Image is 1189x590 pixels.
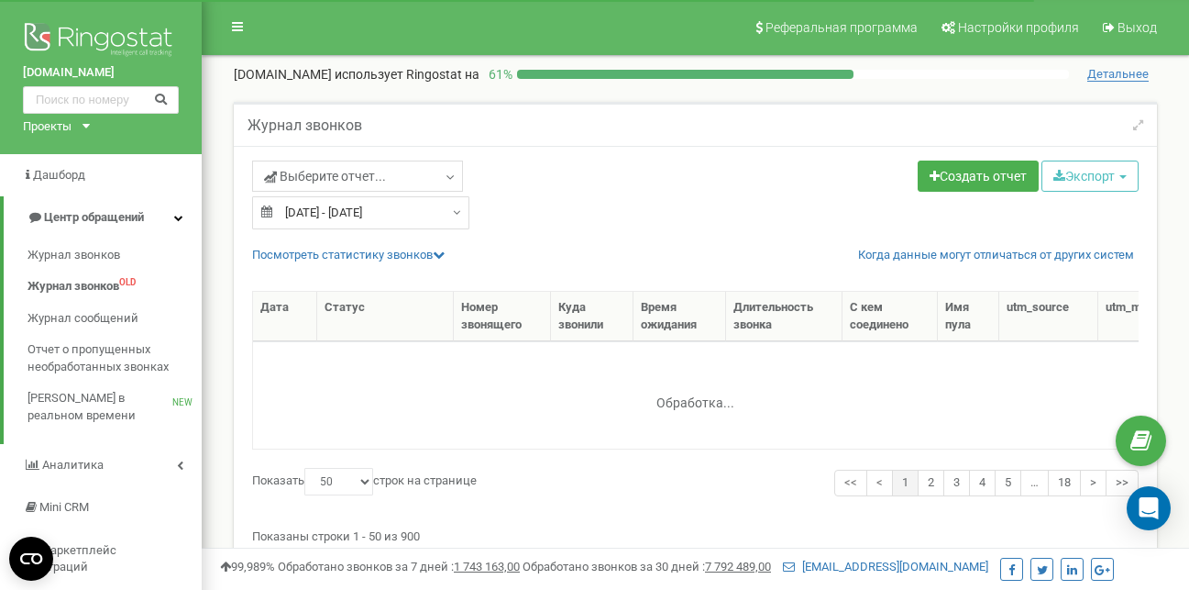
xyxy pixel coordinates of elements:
[220,560,275,573] span: 99,989%
[278,560,520,573] span: Обработано звонков за 7 дней :
[842,292,939,341] th: С кем соединено
[1127,486,1171,530] div: Open Intercom Messenger
[28,334,202,383] a: Отчет о пропущенных необработанных звонках
[995,470,1021,496] a: 5
[834,470,867,496] a: <<
[252,521,1139,546] div: Показаны строки 1 - 50 из 900
[317,292,454,341] th: Статус
[252,248,445,262] a: Посмотреть cтатистику звонков
[28,341,193,375] span: Отчет о пропущенных необработанных звонках
[581,381,810,408] div: Обработка...
[726,292,842,341] th: Длительность звонка
[23,18,179,64] img: Ringostat logo
[28,239,202,272] a: Журнал звонков
[633,292,727,341] th: Время ожидания
[23,86,179,114] input: Поиск по номеру
[28,383,202,431] a: [PERSON_NAME] в реальном времениNEW
[23,543,116,574] span: Маркетплейс интеграций
[918,161,1039,192] a: Создать отчет
[551,292,633,341] th: Куда звонили
[39,500,89,514] span: Mini CRM
[1117,20,1157,35] span: Выход
[252,161,463,192] a: Выберите отчет...
[783,560,988,573] a: [EMAIL_ADDRESS][DOMAIN_NAME]
[866,470,893,496] a: <
[999,292,1097,341] th: utm_source
[705,560,771,573] u: 7 792 489,00
[969,470,996,496] a: 4
[252,468,477,495] label: Показать строк на странице
[28,247,120,264] span: Журнал звонков
[1087,67,1149,82] span: Детальнее
[858,247,1134,264] a: Когда данные могут отличаться от других систем
[523,560,771,573] span: Обработано звонков за 30 дней :
[938,292,999,341] th: Имя пула
[765,20,918,35] span: Реферальная программа
[918,470,944,496] a: 2
[23,64,179,82] a: [DOMAIN_NAME]
[234,65,479,83] p: [DOMAIN_NAME]
[44,210,144,224] span: Центр обращений
[304,468,373,495] select: Показатьстрок на странице
[454,560,520,573] u: 1 743 163,00
[253,292,317,341] th: Дата
[1106,470,1139,496] a: >>
[28,303,202,335] a: Журнал сообщений
[892,470,919,496] a: 1
[1048,470,1081,496] a: 18
[264,167,386,185] span: Выберите отчет...
[1041,161,1139,192] button: Экспорт
[23,118,72,136] div: Проекты
[248,117,362,134] h5: Журнал звонков
[28,390,172,424] span: [PERSON_NAME] в реальном времени
[479,65,517,83] p: 61 %
[28,310,138,328] span: Журнал сообщений
[958,20,1079,35] span: Настройки профиля
[28,271,202,303] a: Журнал звонковOLD
[33,168,85,182] span: Дашборд
[28,278,119,295] span: Журнал звонков
[4,196,202,239] a: Центр обращений
[943,470,970,496] a: 3
[454,292,551,341] th: Номер звонящего
[9,537,53,581] button: Open CMP widget
[42,458,104,472] span: Аналитика
[1080,470,1106,496] a: >
[1020,470,1049,496] a: …
[335,67,479,82] span: использует Ringostat на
